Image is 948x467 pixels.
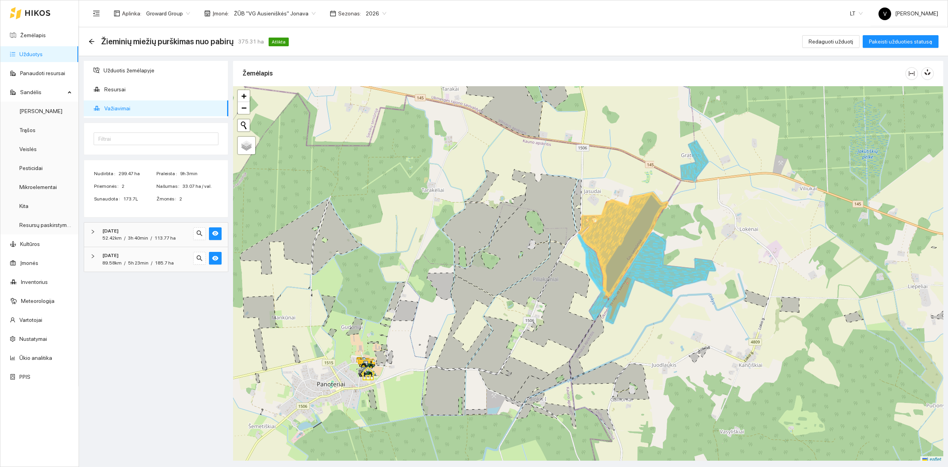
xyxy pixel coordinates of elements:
[19,222,73,228] a: Resursų paskirstymas
[19,355,52,361] a: Ūkio analitika
[19,165,43,171] a: Pesticidai
[88,38,95,45] div: Atgal
[122,183,156,190] span: 2
[196,255,203,263] span: search
[19,146,37,152] a: Veislės
[179,195,218,203] span: 2
[20,260,38,266] a: Įmonės
[19,374,30,380] a: PPIS
[114,10,120,17] span: layout
[94,183,122,190] span: Priemonės
[238,37,264,46] span: 375.31 ha
[366,8,386,19] span: 2026
[905,67,918,80] button: column-width
[19,203,28,209] a: Kita
[802,35,860,48] button: Redaguoti užduotį
[94,195,123,203] span: Sunaudota
[102,253,118,258] strong: [DATE]
[19,317,42,323] a: Vartotojai
[128,260,149,266] span: 5h 23min
[20,32,46,38] a: Žemėlapis
[124,235,126,241] span: /
[878,10,938,17] span: [PERSON_NAME]
[123,195,156,203] span: 173.7L
[93,10,100,17] span: menu-fold
[234,8,316,19] span: ŽŪB "VG Ausieniškės" Jonava
[103,62,222,78] span: Užduotis žemėlapyje
[155,260,174,266] span: 185.7 ha
[238,90,250,102] a: Zoom in
[906,70,918,77] span: column-width
[151,260,152,266] span: /
[150,235,152,241] span: /
[922,457,941,462] a: Leaflet
[88,6,104,21] button: menu-fold
[212,230,218,238] span: eye
[809,37,853,46] span: Redaguoti užduotį
[802,38,860,45] a: Redaguoti užduotį
[19,336,47,342] a: Nustatymai
[104,81,222,97] span: Resursai
[118,170,156,178] span: 299.47 ha
[94,170,118,178] span: Nudirbta
[269,38,289,46] span: Atlikta
[102,235,122,241] span: 52.42km
[154,235,176,241] span: 113.77 ha
[19,108,62,114] a: [PERSON_NAME]
[180,170,218,178] span: 9h 3min
[19,51,43,57] a: Užduotys
[156,170,180,178] span: Praleista
[196,230,203,238] span: search
[883,8,887,20] span: V
[102,228,118,234] strong: [DATE]
[146,8,190,19] span: Groward Group
[122,9,141,18] span: Aplinka :
[241,103,246,113] span: −
[19,184,57,190] a: Mikroelementai
[193,227,206,240] button: search
[84,223,228,247] div: [DATE]52.42km/3h 40min/113.77 hasearcheye
[193,252,206,265] button: search
[863,35,939,48] button: Pakeisti užduoties statusą
[209,227,222,240] button: eye
[101,35,233,48] span: Žieminių miežių purškimas nuo pabirų
[238,119,250,131] button: Initiate a new search
[124,260,126,266] span: /
[21,279,48,285] a: Inventorius
[182,183,218,190] span: 33.07 ha / val.
[90,229,95,234] span: right
[156,195,179,203] span: Žmonės
[869,37,932,46] span: Pakeisti užduoties statusą
[84,247,228,272] div: [DATE]89.58km/5h 23min/185.7 hasearcheye
[156,183,182,190] span: Našumas
[19,127,36,133] a: Trąšos
[90,254,95,259] span: right
[102,260,122,266] span: 89.58km
[330,10,336,17] span: calendar
[20,84,65,100] span: Sandėlis
[243,62,905,85] div: Žemėlapis
[213,9,229,18] span: Įmonė :
[338,9,361,18] span: Sezonas :
[204,10,211,17] span: shop
[238,102,250,114] a: Zoom out
[20,241,40,247] a: Kultūros
[241,91,246,101] span: +
[20,70,65,76] a: Panaudoti resursai
[209,252,222,265] button: eye
[88,38,95,45] span: arrow-left
[238,137,255,154] a: Layers
[212,255,218,263] span: eye
[128,235,148,241] span: 3h 40min
[850,8,863,19] span: LT
[21,298,55,304] a: Meteorologija
[104,100,222,116] span: Važiavimai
